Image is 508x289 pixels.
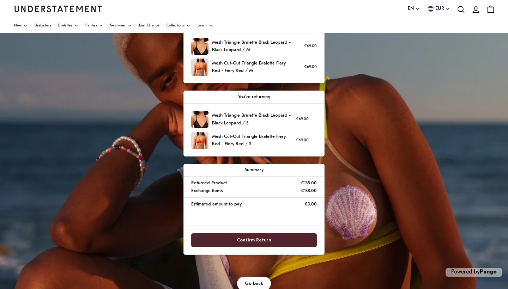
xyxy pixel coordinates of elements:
[167,18,190,33] a: Collections
[191,38,208,55] img: 26_1831323b-ec2f-4013-bad1-f6f057405f1f.jpg
[212,112,292,127] p: Mesh Triangle Bralette Black Leopard - Black Leopard / S
[110,24,126,27] span: Swimwear
[139,18,159,33] a: Last Chance
[110,18,132,33] a: Swimwear
[296,137,309,144] p: €69.00
[14,24,22,27] span: New
[58,18,78,33] a: Bralettes
[191,166,317,174] p: Summary
[191,132,208,149] img: FIRE-BRA-016-M-fiery-red_2_97df9170-b1a3-444f-8071-1d0ba5191e85.jpg
[212,133,292,148] p: Mesh Cut-Out Triangle Bralette Fiery Red - Fiery Red / S
[191,201,242,208] p: Estimated amount to pay
[446,268,502,277] p: Powered by
[191,111,208,128] img: 26_1831323b-ec2f-4013-bad1-f6f057405f1f.jpg
[304,43,317,50] p: €69.00
[435,5,444,13] span: EUR
[191,233,317,247] button: Confirm Return
[191,93,317,101] p: You're returning
[191,187,223,195] p: Exchange items
[212,39,292,54] p: Mesh Triangle Bralette Black Leopard - Black Leopard / M
[85,24,97,27] span: Panties
[301,187,317,195] p: €138.00
[139,24,159,27] span: Last Chance
[480,269,497,275] a: Pango
[14,18,28,33] a: New
[191,59,208,76] img: FIRE-BRA-016-M-fiery-red_2_97df9170-b1a3-444f-8071-1d0ba5191e85.jpg
[85,18,103,33] a: Panties
[304,201,317,208] p: €0.00
[167,24,185,27] span: Collections
[35,18,51,33] a: Bestsellers
[296,116,309,123] p: €69.00
[198,18,213,33] a: Learn
[191,179,227,187] p: Returned Product
[212,60,292,75] p: Mesh Cut-Out Triangle Bralette Fiery Red - Fiery Red / M
[427,5,450,13] button: EUR
[304,64,317,70] p: €69.00
[408,5,414,13] span: EN
[301,179,317,187] p: €138.00
[408,5,420,13] button: EN
[14,6,102,12] a: Understatement Homepage
[58,24,72,27] span: Bralettes
[35,24,51,27] span: Bestsellers
[237,234,271,247] span: Confirm Return
[198,24,207,27] span: Learn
